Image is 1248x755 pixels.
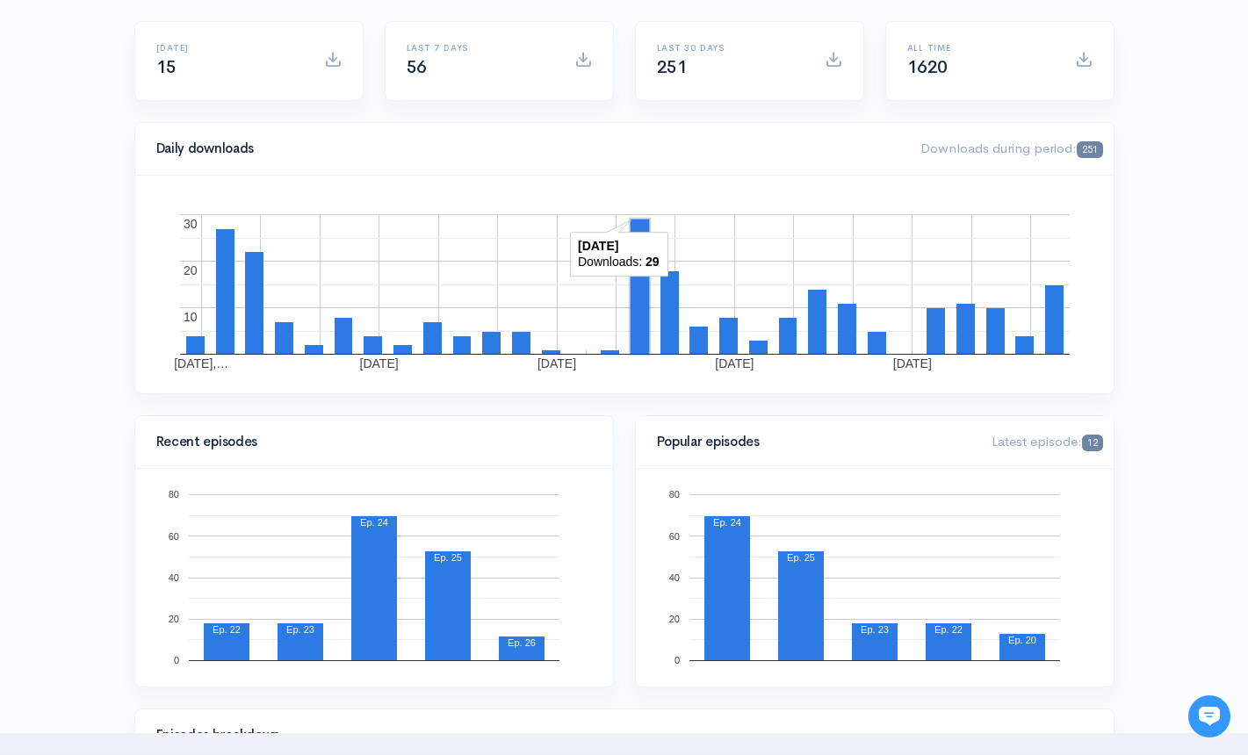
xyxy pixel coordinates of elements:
[668,614,679,624] text: 20
[156,141,900,156] h4: Daily downloads
[359,356,398,370] text: [DATE]
[1082,435,1102,451] span: 12
[657,435,971,449] h4: Popular episodes
[286,624,314,635] text: Ep. 23
[646,255,660,269] text: 29
[184,217,198,231] text: 30
[168,572,178,583] text: 40
[113,215,211,229] span: New conversation
[156,197,1093,372] svg: A chart.
[156,43,303,53] h6: [DATE]
[156,56,177,78] span: 15
[174,356,228,370] text: [DATE],…
[657,490,1093,665] svg: A chart.
[668,572,679,583] text: 40
[156,728,1082,743] h4: Episodes breakdown
[184,310,198,324] text: 10
[360,517,388,528] text: Ep. 24
[51,302,314,337] input: Search articles
[907,43,1054,53] h6: All time
[674,655,679,665] text: 0
[173,655,178,665] text: 0
[434,552,462,563] text: Ep. 25
[156,435,581,449] h4: Recent episodes
[787,552,815,563] text: Ep. 25
[168,530,178,541] text: 60
[892,356,931,370] text: [DATE]
[1188,695,1230,737] iframe: gist-messenger-bubble-iframe
[715,356,754,370] text: [DATE]
[1008,635,1036,645] text: Ep. 20
[713,517,741,528] text: Ep. 24
[1077,141,1102,158] span: 251
[508,637,536,648] text: Ep. 26
[668,530,679,541] text: 60
[407,43,553,53] h6: Last 7 days
[992,433,1102,449] span: Latest episode:
[26,89,325,173] h2: Just let us know if you need anything and we'll be happy to help! 🙂
[920,140,1102,156] span: Downloads during period:
[657,43,804,53] h6: Last 30 days
[578,239,618,253] text: [DATE]
[156,490,592,665] svg: A chart.
[934,624,963,635] text: Ep. 22
[407,56,427,78] span: 56
[168,489,178,500] text: 80
[578,255,642,269] text: Downloads:
[907,56,948,78] span: 1620
[861,624,889,635] text: Ep. 23
[168,614,178,624] text: 20
[657,56,688,78] span: 251
[24,273,328,294] p: Find an answer quickly
[537,356,575,370] text: [DATE]
[213,624,241,635] text: Ep. 22
[668,489,679,500] text: 80
[184,263,198,277] text: 20
[27,205,324,240] button: New conversation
